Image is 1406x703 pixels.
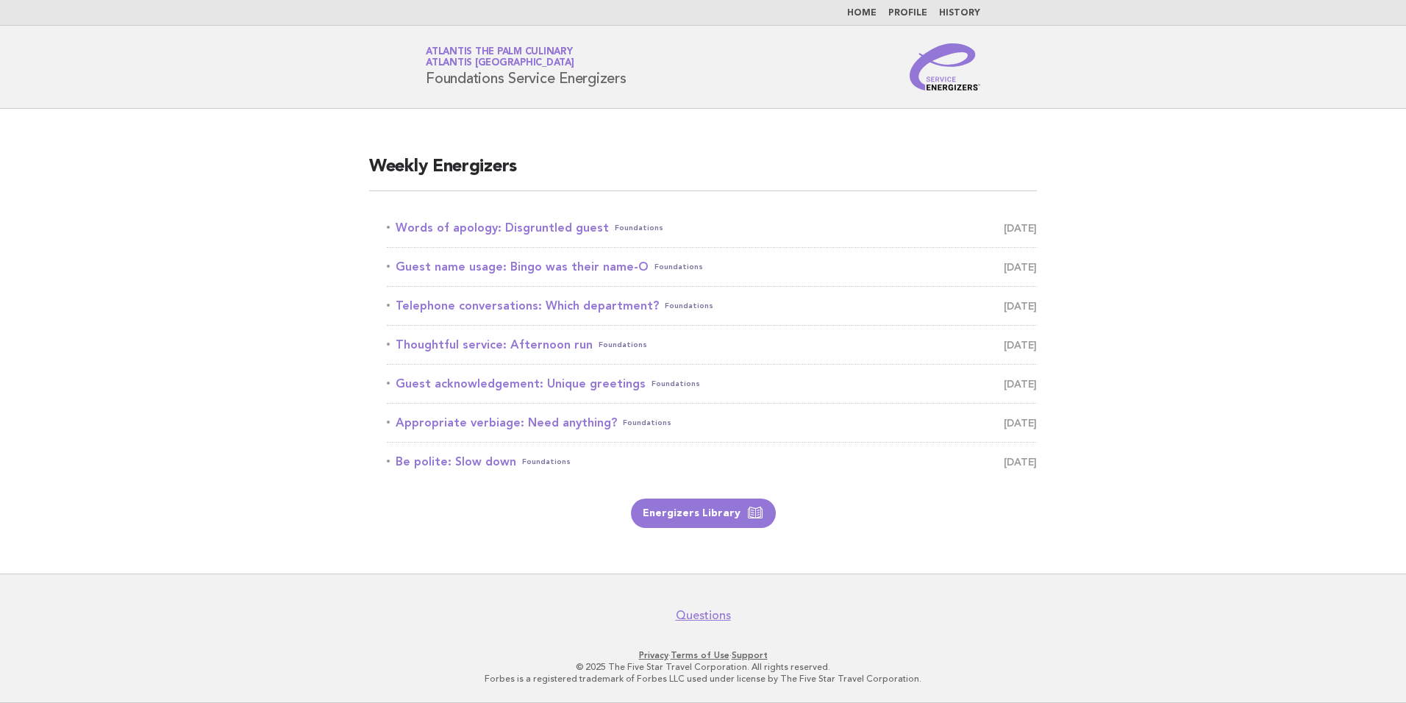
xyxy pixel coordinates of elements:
span: Foundations [522,452,571,472]
a: Words of apology: Disgruntled guestFoundations [DATE] [387,218,1037,238]
span: [DATE] [1004,296,1037,316]
h1: Foundations Service Energizers [426,48,627,86]
a: Energizers Library [631,499,776,528]
a: Guest acknowledgement: Unique greetingsFoundations [DATE] [387,374,1037,394]
a: Terms of Use [671,650,729,660]
span: Foundations [623,413,671,433]
a: Appropriate verbiage: Need anything?Foundations [DATE] [387,413,1037,433]
span: [DATE] [1004,218,1037,238]
a: Support [732,650,768,660]
span: [DATE] [1004,257,1037,277]
span: Atlantis [GEOGRAPHIC_DATA] [426,59,574,68]
p: Forbes is a registered trademark of Forbes LLC used under license by The Five Star Travel Corpora... [253,673,1153,685]
a: Profile [888,9,927,18]
a: Telephone conversations: Which department?Foundations [DATE] [387,296,1037,316]
a: History [939,9,980,18]
span: [DATE] [1004,452,1037,472]
a: Be polite: Slow downFoundations [DATE] [387,452,1037,472]
img: Service Energizers [910,43,980,90]
span: Foundations [665,296,713,316]
a: Guest name usage: Bingo was their name-OFoundations [DATE] [387,257,1037,277]
h2: Weekly Energizers [369,155,1037,191]
a: Home [847,9,877,18]
a: Atlantis The Palm CulinaryAtlantis [GEOGRAPHIC_DATA] [426,47,574,68]
a: Thoughtful service: Afternoon runFoundations [DATE] [387,335,1037,355]
span: [DATE] [1004,413,1037,433]
span: Foundations [599,335,647,355]
a: Questions [676,608,731,623]
span: Foundations [615,218,663,238]
span: Foundations [654,257,703,277]
p: · · [253,649,1153,661]
p: © 2025 The Five Star Travel Corporation. All rights reserved. [253,661,1153,673]
span: [DATE] [1004,374,1037,394]
a: Privacy [639,650,668,660]
span: [DATE] [1004,335,1037,355]
span: Foundations [652,374,700,394]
